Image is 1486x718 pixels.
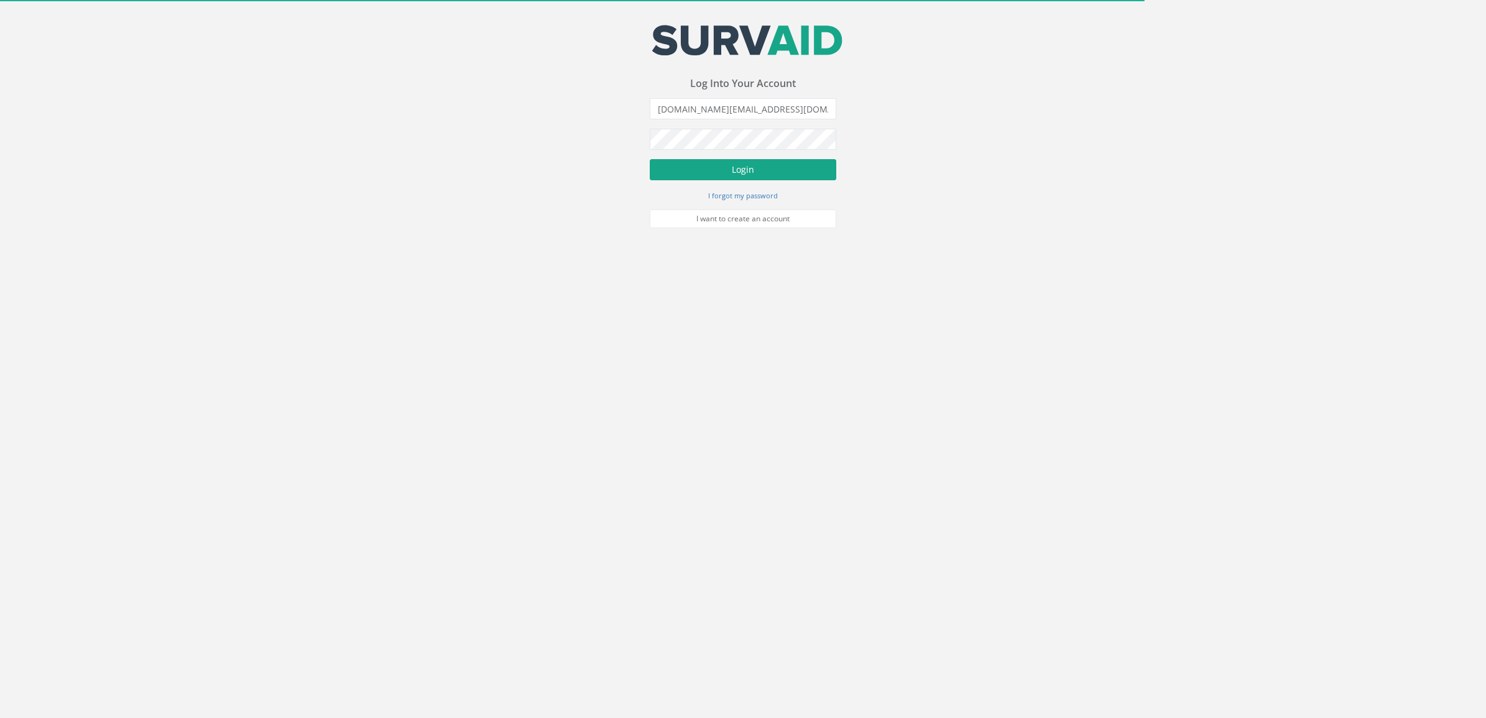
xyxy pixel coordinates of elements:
button: Login [650,159,836,180]
input: Email [650,98,836,119]
small: I forgot my password [708,191,778,200]
h3: Log Into Your Account [650,78,836,90]
a: I forgot my password [708,190,778,201]
a: I want to create an account [650,209,836,228]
